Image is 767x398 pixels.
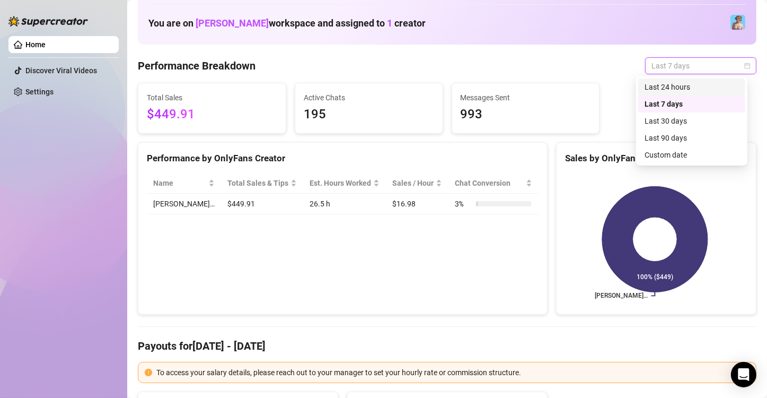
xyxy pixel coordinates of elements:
h4: Payouts for [DATE] - [DATE] [138,339,756,353]
div: Last 90 days [645,132,739,144]
span: 993 [461,105,591,125]
a: Discover Viral Videos [25,66,97,75]
div: Custom date [638,146,745,163]
a: Home [25,40,46,49]
span: Messages Sent [461,92,591,103]
div: Open Intercom Messenger [731,362,756,387]
span: $449.91 [147,105,277,125]
span: [PERSON_NAME] [196,18,269,29]
div: Last 90 days [638,129,745,146]
th: Total Sales & Tips [221,173,303,194]
span: 195 [304,105,434,125]
div: Custom date [645,149,739,161]
h1: You are on workspace and assigned to creator [148,18,426,29]
td: $449.91 [221,194,303,214]
div: Sales by OnlyFans Creator [565,151,747,166]
th: Chat Conversion [448,173,538,194]
span: calendar [744,63,751,69]
div: To access your salary details, please reach out to your manager to set your hourly rate or commis... [156,367,750,378]
th: Name [147,173,221,194]
span: 1 [387,18,392,29]
div: Last 7 days [638,96,745,113]
span: Name [153,177,206,189]
div: Last 30 days [638,113,745,129]
div: Last 30 days [645,115,739,127]
div: Est. Hours Worked [310,177,371,189]
td: $16.98 [386,194,448,214]
h4: Performance Breakdown [138,58,255,73]
div: Last 24 hours [645,81,739,93]
span: Last 7 days [651,58,750,74]
th: Sales / Hour [386,173,448,194]
text: [PERSON_NAME]… [595,292,648,300]
div: Last 7 days [645,98,739,110]
img: Vanessa [730,15,745,30]
span: exclamation-circle [145,369,152,376]
a: Settings [25,88,54,96]
span: Total Sales [147,92,277,103]
img: logo-BBDzfeDw.svg [8,16,88,27]
span: Sales / Hour [392,177,434,189]
span: Active Chats [304,92,434,103]
span: Chat Conversion [455,177,523,189]
span: 3 % [455,198,472,210]
div: Last 24 hours [638,79,745,96]
td: 26.5 h [303,194,386,214]
span: Total Sales & Tips [227,177,288,189]
td: [PERSON_NAME]… [147,194,221,214]
div: Performance by OnlyFans Creator [147,151,539,166]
